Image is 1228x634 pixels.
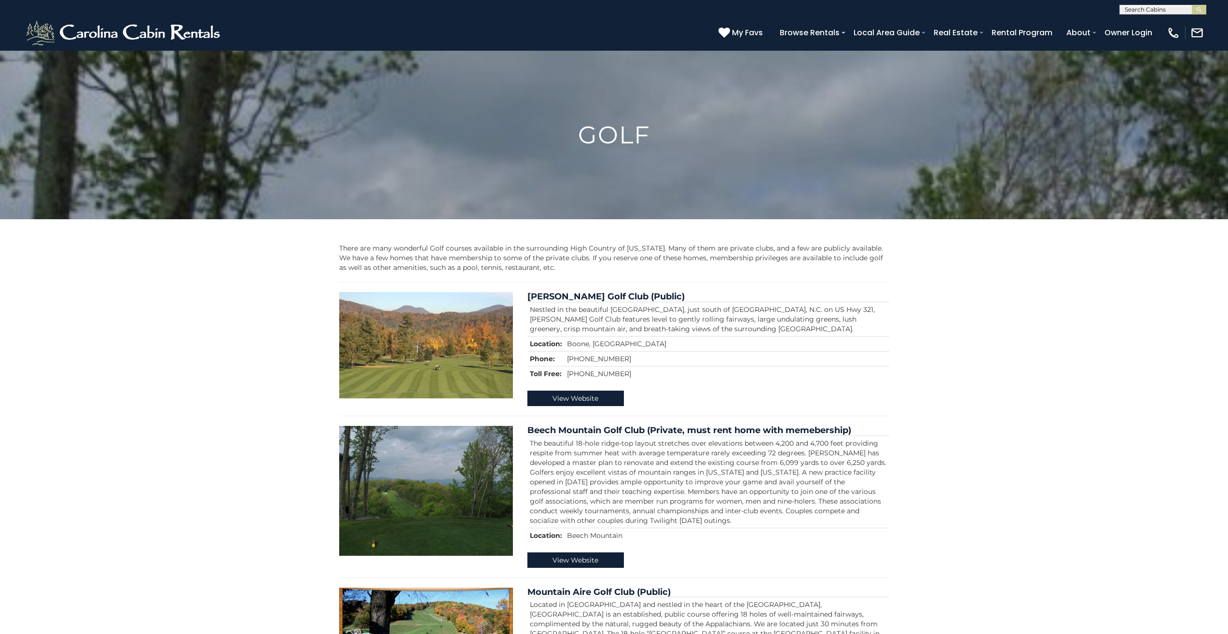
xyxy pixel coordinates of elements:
a: Rental Program [987,24,1057,41]
td: [PHONE_NUMBER] [565,351,889,366]
strong: Location: [530,339,562,348]
img: phone-regular-white.png [1167,26,1180,40]
img: mail-regular-white.png [1190,26,1204,40]
p: There are many wonderful Golf courses available in the surrounding High Country of [US_STATE]. Ma... [339,243,889,272]
a: Real Estate [929,24,982,41]
a: Owner Login [1100,24,1157,41]
a: View Website [527,391,624,406]
a: About [1062,24,1095,41]
a: My Favs [718,27,765,39]
a: View Website [527,552,624,568]
img: White-1-2.png [24,18,224,47]
td: Nestled in the beautiful [GEOGRAPHIC_DATA], just south of [GEOGRAPHIC_DATA], N.C. on US Hwy 321, ... [527,302,889,336]
td: Boone, [GEOGRAPHIC_DATA] [565,336,889,351]
img: Beech Mountain Golf Club (Private, must rent home with memebership) [339,426,513,556]
a: Beech Mountain Golf Club (Private, must rent home with memebership) [527,425,851,436]
strong: Location: [530,531,562,540]
strong: Toll Free: [530,369,562,378]
a: Browse Rentals [775,24,844,41]
img: Boone Golf Club (Public) [339,292,513,398]
strong: Phone: [530,354,555,363]
td: Beech Mountain [565,528,889,543]
a: Mountain Aire Golf Club (Public) [527,587,671,597]
td: [PHONE_NUMBER] [565,366,889,381]
a: Local Area Guide [849,24,924,41]
span: My Favs [732,27,763,39]
td: The beautiful 18-hole ridge-top layout stretches over elevations between 4,200 and 4,700 feet pro... [527,436,889,528]
a: [PERSON_NAME] Golf Club (Public) [527,291,685,302]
